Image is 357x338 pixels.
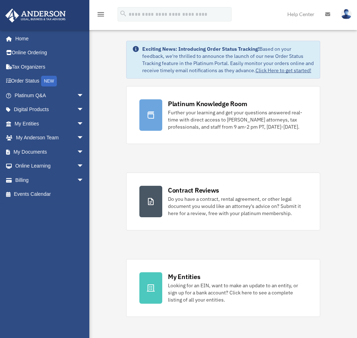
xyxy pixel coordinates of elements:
a: Home [5,31,91,46]
div: Contract Reviews [168,186,219,195]
div: Based on your feedback, we're thrilled to announce the launch of our new Order Status Tracking fe... [142,45,314,74]
strong: Exciting News: Introducing Order Status Tracking! [142,46,259,52]
a: My Entities Looking for an EIN, want to make an update to an entity, or sign up for a bank accoun... [126,259,320,317]
a: Click Here to get started! [256,67,311,74]
span: arrow_drop_down [77,145,91,159]
a: Billingarrow_drop_down [5,173,95,187]
a: Online Ordering [5,46,95,60]
a: Tax Organizers [5,60,95,74]
a: My Documentsarrow_drop_down [5,145,95,159]
div: Platinum Knowledge Room [168,99,247,108]
div: NEW [41,76,57,86]
div: Looking for an EIN, want to make an update to an entity, or sign up for a bank account? Click her... [168,282,307,303]
div: Further your learning and get your questions answered real-time with direct access to [PERSON_NAM... [168,109,307,130]
a: Platinum Q&Aarrow_drop_down [5,88,95,103]
i: search [119,10,127,18]
img: Anderson Advisors Platinum Portal [3,9,68,23]
a: My Anderson Teamarrow_drop_down [5,131,95,145]
a: menu [96,13,105,19]
span: arrow_drop_down [77,116,91,131]
a: Platinum Knowledge Room Further your learning and get your questions answered real-time with dire... [126,86,320,144]
span: arrow_drop_down [77,159,91,174]
span: arrow_drop_down [77,103,91,117]
div: My Entities [168,272,200,281]
span: arrow_drop_down [77,88,91,103]
div: Do you have a contract, rental agreement, or other legal document you would like an attorney's ad... [168,195,307,217]
a: Online Learningarrow_drop_down [5,159,95,173]
a: Contract Reviews Do you have a contract, rental agreement, or other legal document you would like... [126,173,320,230]
span: arrow_drop_down [77,173,91,188]
img: User Pic [341,9,352,19]
a: Events Calendar [5,187,95,202]
i: menu [96,10,105,19]
a: Order StatusNEW [5,74,95,89]
a: Digital Productsarrow_drop_down [5,103,95,117]
span: arrow_drop_down [77,131,91,145]
a: My Entitiesarrow_drop_down [5,116,95,131]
